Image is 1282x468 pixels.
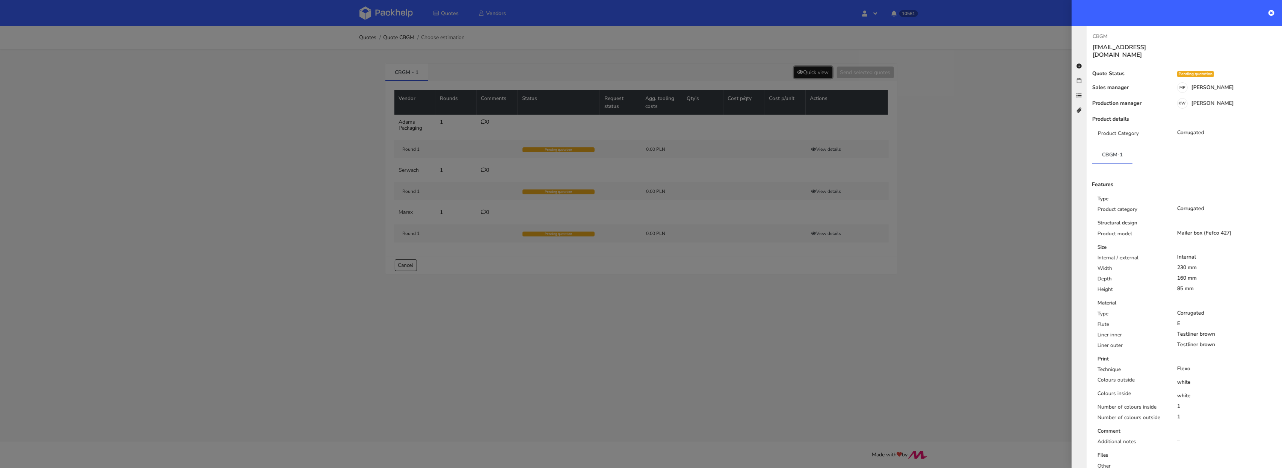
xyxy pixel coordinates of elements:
div: 230 mm [1177,265,1277,271]
b: Material [1098,299,1116,306]
div: Testliner brown [1177,331,1277,337]
span: MP [1178,83,1187,92]
b: Size [1098,244,1107,251]
div: Number of colours inside [1092,403,1172,414]
div: 1 [1177,403,1277,409]
div: [PERSON_NAME] [1168,85,1282,93]
div: Quote Status [1087,71,1168,77]
div: 1 [1177,414,1277,420]
b: Type [1098,195,1108,202]
div: Liner outer [1092,342,1172,352]
div: Number of colours outside [1092,414,1172,424]
div: Mailer box (Fefco 427) [1177,230,1277,236]
div: Height [1092,286,1172,296]
div: Flute [1092,321,1172,331]
div: Additional notes [1092,438,1172,448]
div: Flexo [1177,366,1277,372]
span: KW [1178,98,1187,108]
div: Technique [1092,366,1172,376]
div: white [1177,379,1277,385]
div: Product model [1092,230,1172,241]
div: Corrugated [1177,206,1277,212]
div: Type [1092,310,1172,321]
div: Product details [1087,116,1168,122]
div: Depth [1092,275,1172,286]
div: [PERSON_NAME] [1168,100,1282,109]
div: Liner inner [1092,331,1172,342]
div: Features [1086,182,1168,188]
div: Production manager [1087,100,1168,109]
div: white [1177,393,1277,399]
b: Print [1098,355,1109,362]
div: Width [1092,265,1172,275]
b: Structural design [1098,219,1137,226]
p: CBGM [1093,32,1178,41]
b: Comment [1098,427,1120,435]
div: Product Category [1092,130,1172,140]
div: Product category [1092,206,1172,216]
div: Colours inside [1092,390,1172,403]
div: 85 mm [1177,286,1277,292]
h3: [EMAIL_ADDRESS][DOMAIN_NAME] [1093,44,1178,59]
b: Files [1098,451,1108,459]
div: E [1177,321,1277,327]
div: Colours outside [1092,376,1172,390]
div: Corrugated [1177,310,1277,316]
div: 160 mm [1177,275,1277,281]
div: Testliner brown [1177,342,1277,348]
a: CBGM-1 [1092,146,1133,163]
div: Pending quotation [1177,71,1214,77]
div: Internal / external [1092,254,1172,265]
div: Sales manager [1087,85,1168,93]
div: – [1177,438,1277,444]
div: Internal [1177,254,1277,260]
